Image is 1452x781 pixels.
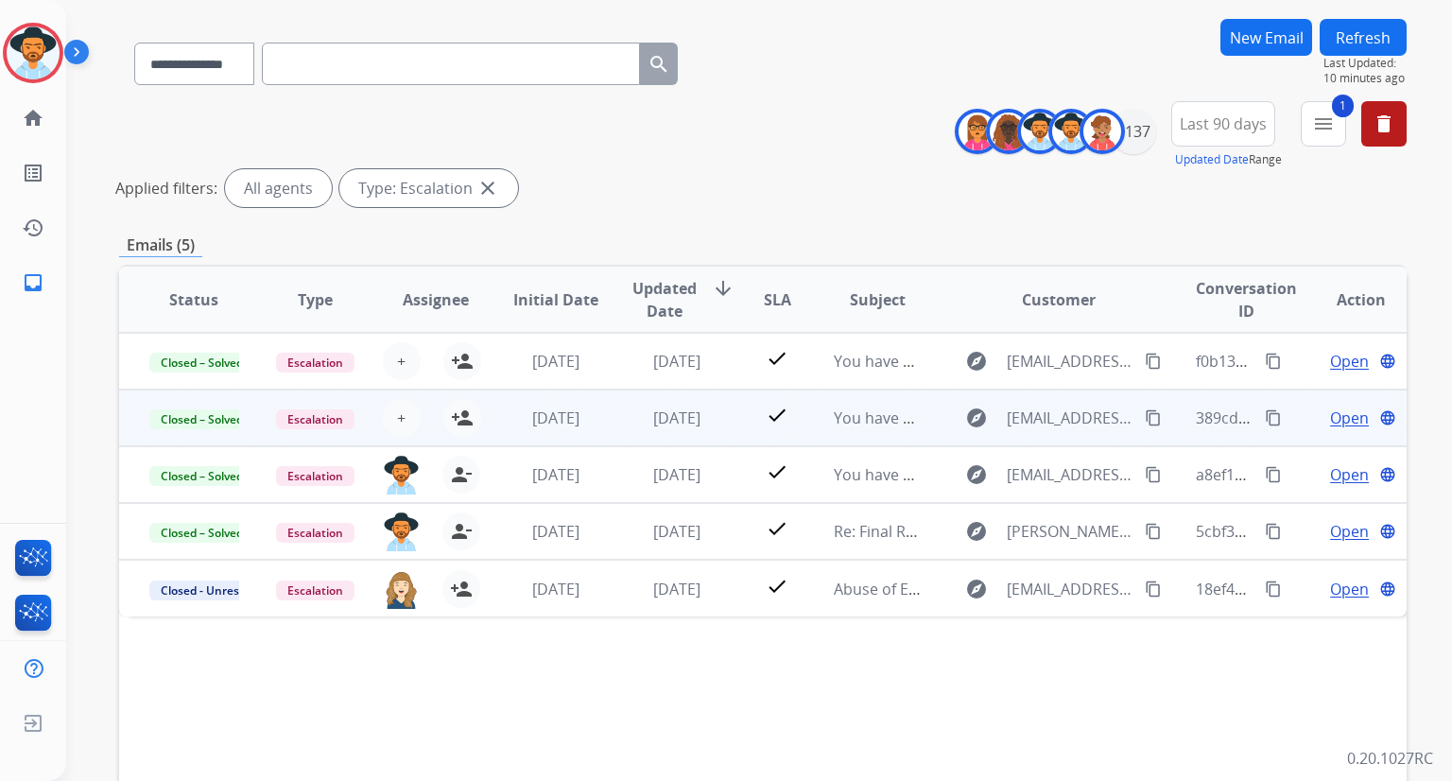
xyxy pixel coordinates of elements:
span: Escalation [276,409,354,429]
p: Emails (5) [119,234,202,257]
span: Escalation [276,523,354,543]
mat-icon: language [1379,409,1396,426]
img: agent-avatar [383,570,420,609]
span: [DATE] [653,579,700,599]
mat-icon: content_copy [1265,523,1282,540]
div: All agents [225,169,332,207]
button: Refresh [1320,19,1407,56]
mat-icon: content_copy [1145,353,1162,370]
span: [DATE] [532,464,579,485]
span: Open [1330,407,1369,429]
span: [DATE] [653,521,700,542]
span: Closed – Solved [149,523,254,543]
span: + [397,407,406,429]
span: [DATE] [653,351,700,372]
mat-icon: close [476,177,499,200]
img: avatar [7,26,60,79]
mat-icon: check [766,517,788,540]
mat-icon: explore [965,578,988,600]
mat-icon: person_add [450,578,473,600]
mat-icon: language [1379,523,1396,540]
button: Updated Date [1175,152,1249,167]
span: Updated Date [632,277,697,322]
div: +137 [1111,109,1156,154]
button: Last 90 days [1171,101,1275,147]
span: SLA [764,288,791,311]
span: 1 [1332,95,1354,117]
mat-icon: person_add [451,407,474,429]
span: [EMAIL_ADDRESS][DOMAIN_NAME] [1007,463,1133,486]
mat-icon: content_copy [1145,581,1162,598]
img: agent-avatar [383,456,420,495]
mat-icon: content_copy [1145,523,1162,540]
span: [EMAIL_ADDRESS][DOMAIN_NAME] [1007,578,1133,600]
mat-icon: explore [965,350,988,373]
p: 0.20.1027RC [1347,747,1433,770]
mat-icon: content_copy [1265,409,1282,426]
span: 10 minutes ago [1323,71,1407,86]
span: Escalation [276,353,354,373]
span: Open [1330,463,1369,486]
mat-icon: list_alt [22,162,44,184]
mat-icon: home [22,107,44,130]
span: Assignee [403,288,469,311]
mat-icon: person_remove [450,520,473,543]
span: [DATE] [653,464,700,485]
mat-icon: explore [965,463,988,486]
span: + [397,350,406,373]
mat-icon: content_copy [1265,581,1282,598]
mat-icon: menu [1312,113,1335,135]
span: Re: Final Reminder! Send in your product to proceed with your claim [834,521,1320,542]
span: [DATE] [532,408,579,428]
span: Closed - Unresolved [149,581,279,600]
span: [PERSON_NAME][EMAIL_ADDRESS][DOMAIN_NAME] [1007,520,1133,543]
mat-icon: content_copy [1145,409,1162,426]
mat-icon: language [1379,353,1396,370]
span: Escalation [276,581,354,600]
span: [EMAIL_ADDRESS][DOMAIN_NAME] [1007,407,1133,429]
button: + [383,399,421,437]
span: Initial Date [513,288,598,311]
mat-icon: person_add [451,350,474,373]
mat-icon: language [1379,581,1396,598]
mat-icon: inbox [22,271,44,294]
span: Type [298,288,333,311]
span: [DATE] [532,579,579,599]
th: Action [1286,267,1407,333]
img: agent-avatar [383,512,420,551]
span: Last Updated: [1323,56,1407,71]
mat-icon: history [22,217,44,239]
span: Status [169,288,218,311]
span: Range [1175,151,1282,167]
button: New Email [1220,19,1312,56]
mat-icon: check [766,460,788,483]
span: [DATE] [653,408,700,428]
mat-icon: content_copy [1265,353,1282,370]
mat-icon: check [766,404,788,426]
mat-icon: delete [1373,113,1395,135]
span: Escalation [276,466,354,486]
mat-icon: check [766,347,788,370]
mat-icon: explore [965,407,988,429]
div: Type: Escalation [339,169,518,207]
mat-icon: check [766,575,788,598]
span: Open [1330,520,1369,543]
span: Open [1330,578,1369,600]
span: Closed – Solved [149,466,254,486]
span: Conversation ID [1196,277,1297,322]
span: Abuse of Extend’s email system [834,579,1057,599]
mat-icon: arrow_downward [712,277,735,300]
span: Last 90 days [1180,120,1267,128]
mat-icon: content_copy [1265,466,1282,483]
span: Subject [850,288,906,311]
span: [DATE] [532,521,579,542]
span: Open [1330,350,1369,373]
mat-icon: search [648,53,670,76]
span: Closed – Solved [149,353,254,373]
span: [EMAIL_ADDRESS][DOMAIN_NAME] [1007,350,1133,373]
button: 1 [1301,101,1346,147]
mat-icon: language [1379,466,1396,483]
span: Closed – Solved [149,409,254,429]
span: Customer [1022,288,1096,311]
span: [DATE] [532,351,579,372]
